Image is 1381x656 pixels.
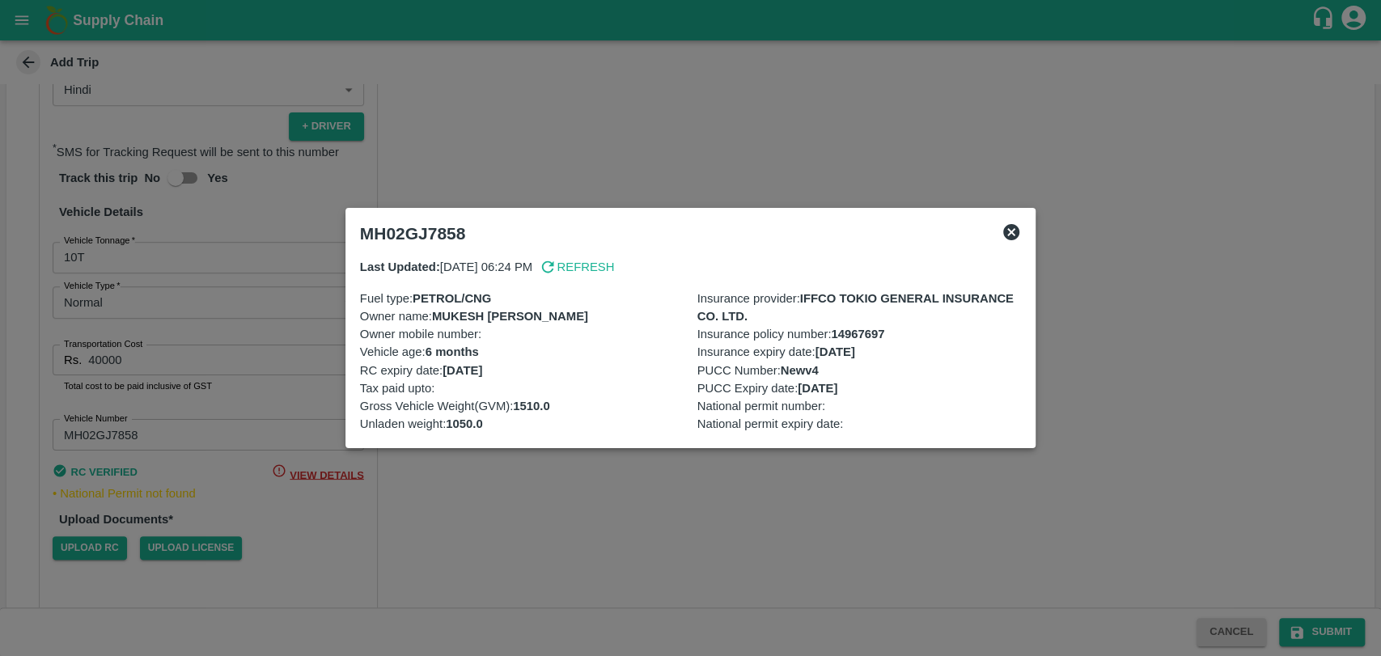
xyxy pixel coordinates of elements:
[697,343,855,361] span: Insurance expiry date :
[697,290,1022,326] p: Insurance provider :
[539,258,614,276] button: Refresh
[360,307,684,325] p: Owner name :
[697,292,1014,323] b: IFFCO TOKIO GENERAL INSURANCE CO. LTD.
[443,364,482,377] b: [DATE]
[360,362,483,379] span: RC expiry date :
[360,397,684,415] p: Gross Vehicle Weight(GVM) :
[513,400,549,413] b: 1510.0
[360,415,684,433] p: Unladen weight :
[360,258,532,276] p: [DATE] 06:24 PM
[413,292,491,305] b: PETROL/CNG
[426,345,479,358] b: 6 months
[360,260,440,273] b: Last Updated:
[697,379,838,397] span: PUCC Expiry date :
[360,290,684,307] p: Fuel type :
[697,362,1022,379] p: PUCC Number :
[815,345,855,358] b: [DATE]
[360,224,466,243] b: MH02GJ7858
[360,325,684,343] p: Owner mobile number :
[798,382,837,395] b: [DATE]
[360,343,684,361] p: Vehicle age :
[697,325,1022,343] p: Insurance policy number :
[360,379,684,397] p: Tax paid upto :
[432,310,588,323] b: MUKESH [PERSON_NAME]
[697,397,1022,415] p: National permit number :
[557,258,614,276] p: Refresh
[446,417,482,430] b: 1050.0
[697,415,844,433] span: National permit expiry date :
[831,328,884,341] b: 14967697
[781,364,819,377] b: Newv4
